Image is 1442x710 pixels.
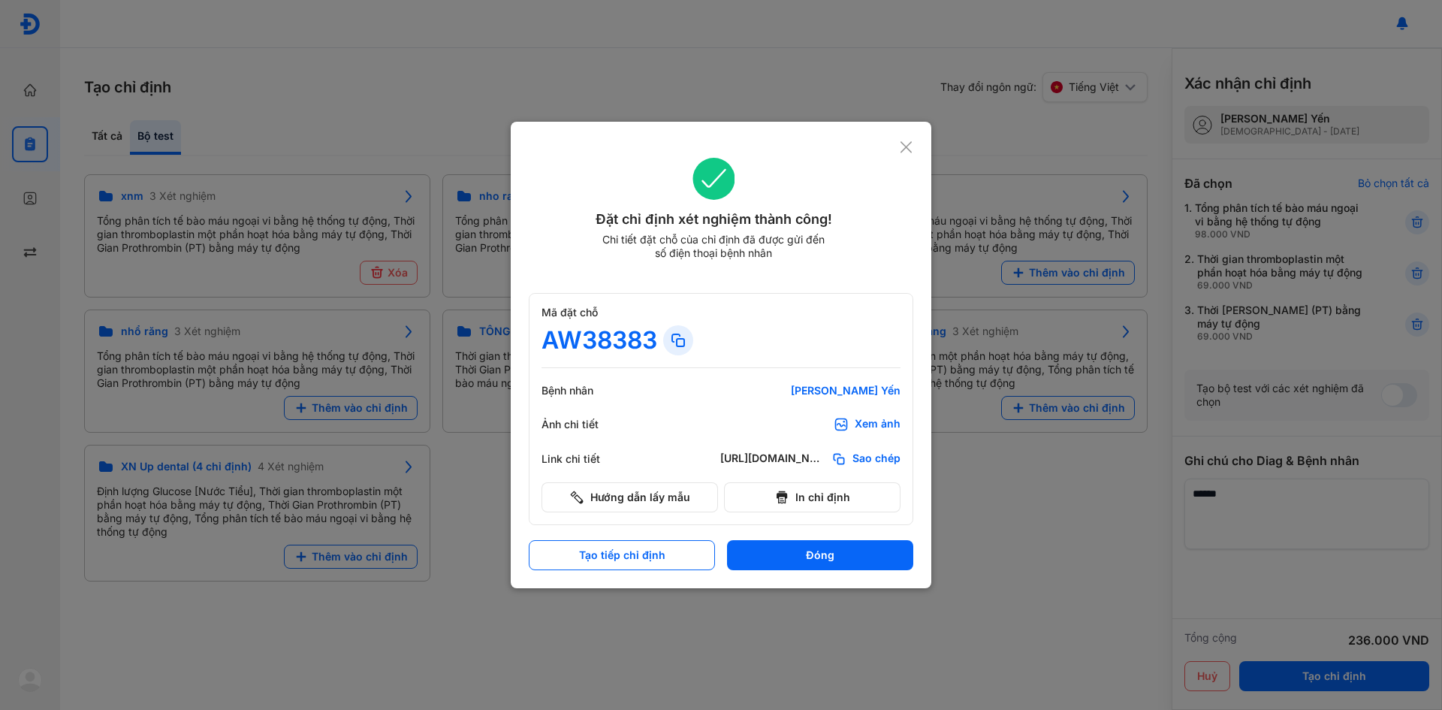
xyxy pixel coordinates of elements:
[529,540,715,570] button: Tạo tiếp chỉ định
[596,233,831,260] div: Chi tiết đặt chỗ của chỉ định đã được gửi đến số điện thoại bệnh nhân
[724,482,900,512] button: In chỉ định
[529,209,899,230] div: Đặt chỉ định xét nghiệm thành công!
[727,540,913,570] button: Đóng
[720,384,900,397] div: [PERSON_NAME] Yến
[542,452,632,466] div: Link chi tiết
[542,325,657,355] div: AW38383
[542,384,632,397] div: Bệnh nhân
[542,306,900,319] div: Mã đặt chỗ
[852,452,900,467] span: Sao chép
[720,452,825,467] div: [URL][DOMAIN_NAME]
[542,418,632,431] div: Ảnh chi tiết
[855,417,900,432] div: Xem ảnh
[542,482,718,512] button: Hướng dẫn lấy mẫu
